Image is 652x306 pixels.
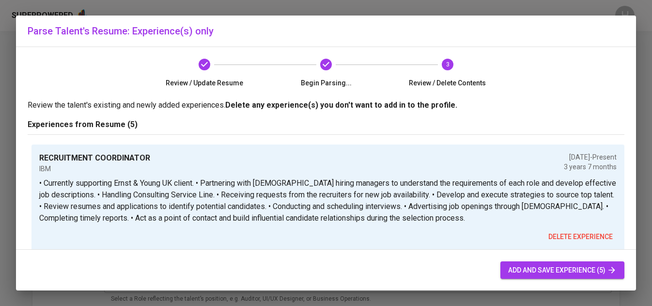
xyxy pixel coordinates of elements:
[28,99,624,111] p: Review the talent's existing and newly added experiences.
[564,162,617,172] p: 3 years 7 months
[269,78,383,88] span: Begin Parsing...
[500,261,624,279] button: add and save experience (5)
[39,152,150,164] p: RECRUITMENT COORDINATOR
[548,231,613,243] span: delete experience
[225,100,457,110] b: Delete any experience(s) you don't want to add in to the profile.
[28,119,624,130] p: Experiences from Resume (5)
[564,152,617,162] p: [DATE] - Present
[390,78,504,88] span: Review / Delete Contents
[28,23,624,39] h6: Parse Talent's Resume: Experience(s) only
[39,177,617,224] p: • Currently supporting Ernst & Young UK client. • Partnering with [DEMOGRAPHIC_DATA] hiring manag...
[148,78,262,88] span: Review / Update Resume
[39,164,150,174] p: IBM
[508,264,617,276] span: add and save experience (5)
[446,61,449,68] text: 3
[544,228,617,246] button: delete experience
